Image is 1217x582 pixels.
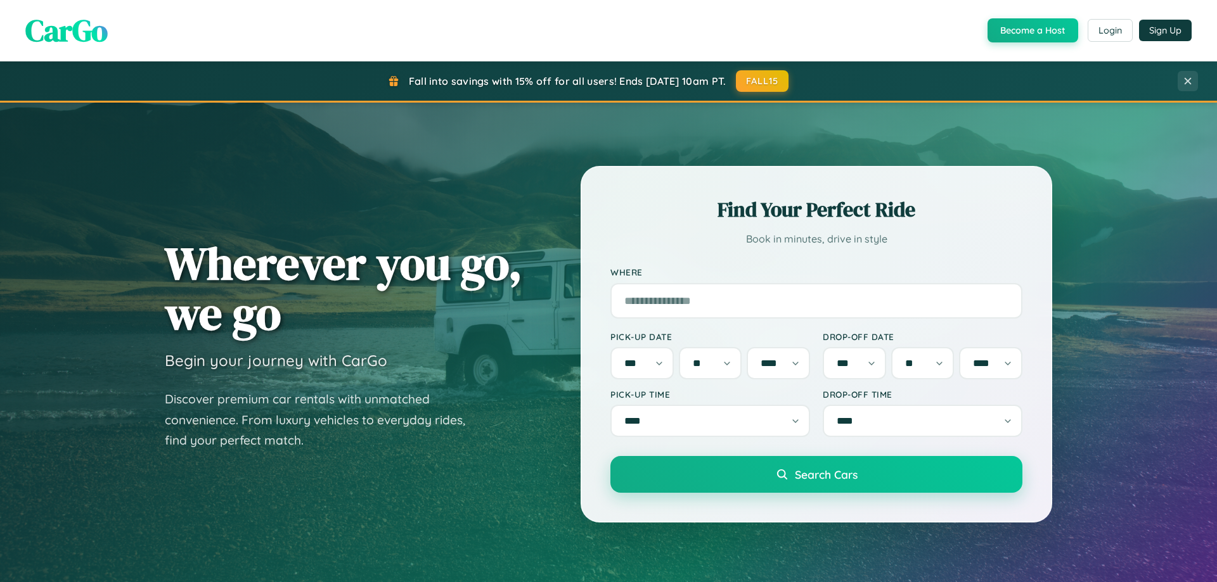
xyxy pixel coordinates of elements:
button: Become a Host [988,18,1078,42]
h1: Wherever you go, we go [165,238,522,338]
button: Login [1088,19,1133,42]
button: FALL15 [736,70,789,92]
span: CarGo [25,9,108,51]
label: Pick-up Time [610,389,810,400]
span: Fall into savings with 15% off for all users! Ends [DATE] 10am PT. [409,75,726,87]
button: Search Cars [610,456,1022,493]
label: Drop-off Time [823,389,1022,400]
span: Search Cars [795,467,858,481]
label: Pick-up Date [610,331,810,342]
p: Book in minutes, drive in style [610,230,1022,248]
label: Where [610,267,1022,278]
p: Discover premium car rentals with unmatched convenience. From luxury vehicles to everyday rides, ... [165,389,482,451]
h2: Find Your Perfect Ride [610,196,1022,224]
label: Drop-off Date [823,331,1022,342]
button: Sign Up [1139,20,1192,41]
h3: Begin your journey with CarGo [165,351,387,370]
